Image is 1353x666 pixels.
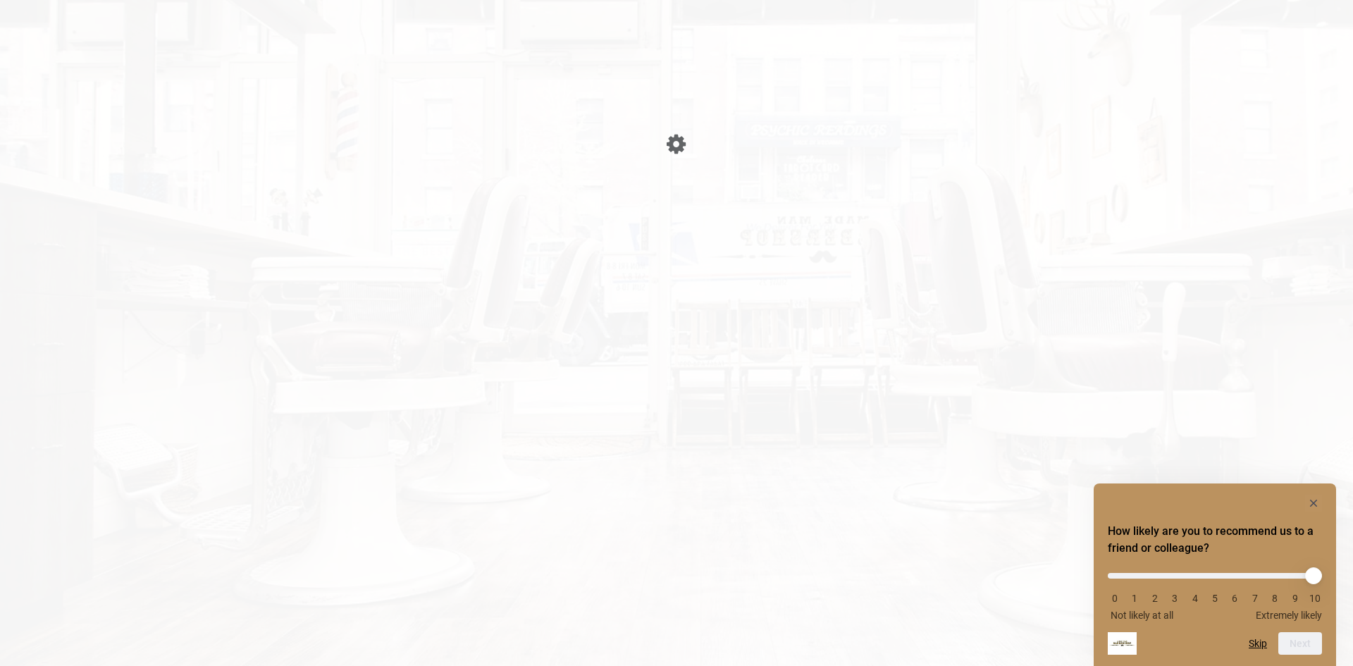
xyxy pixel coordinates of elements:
li: 4 [1188,593,1202,604]
div: How likely are you to recommend us to a friend or colleague? Select an option from 0 to 10, with ... [1108,495,1322,655]
button: Skip [1249,638,1267,649]
li: 6 [1228,593,1242,604]
li: 8 [1268,593,1282,604]
h2: How likely are you to recommend us to a friend or colleague? Select an option from 0 to 10, with ... [1108,523,1322,557]
li: 10 [1308,593,1322,604]
span: Not likely at all [1111,610,1173,621]
li: 1 [1127,593,1142,604]
li: 5 [1208,593,1222,604]
div: How likely are you to recommend us to a friend or colleague? Select an option from 0 to 10, with ... [1108,562,1322,621]
li: 3 [1168,593,1182,604]
button: Next question [1278,632,1322,655]
span: Extremely likely [1256,610,1322,621]
li: 7 [1248,593,1262,604]
li: 2 [1148,593,1162,604]
button: Hide survey [1305,495,1322,512]
li: 9 [1288,593,1302,604]
li: 0 [1108,593,1122,604]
